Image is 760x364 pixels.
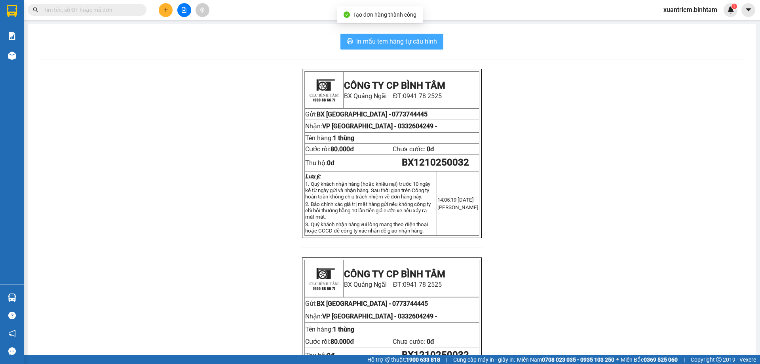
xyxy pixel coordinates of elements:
button: printerIn mẫu tem hàng tự cấu hình [340,34,443,50]
span: 1 [733,4,735,9]
span: BX Quảng Ngãi ĐT: [28,28,110,43]
span: Thu hộ: [305,352,334,359]
span: question-circle [8,312,16,319]
button: aim [196,3,209,17]
span: VP [GEOGRAPHIC_DATA] - [322,122,437,130]
img: logo [306,261,342,296]
span: check-circle [344,11,350,18]
span: ⚪️ [616,358,619,361]
sup: 1 [731,4,737,9]
span: Hỗ trợ kỹ thuật: [367,355,440,364]
span: 1. Quý khách nhận hàng (hoặc khiếu nại) trước 10 ngày kể từ ngày gửi và nhận hàng. Sau thời gian ... [305,181,430,200]
span: Nhận: [305,122,437,130]
span: Thu hộ: [305,159,334,167]
span: 1 thùng [333,326,354,333]
button: file-add [177,3,191,17]
span: [PERSON_NAME] [437,204,479,210]
img: logo [3,6,27,42]
span: 0đ [427,338,434,345]
span: 0332604249 - [398,122,437,130]
span: 2. Bảo chính xác giá trị mặt hàng gửi nếu không công ty chỉ bồi thường bằng 10 lần tiền giá cước ... [305,201,431,220]
span: 80.000đ [331,338,354,345]
span: Cung cấp máy in - giấy in: [453,355,515,364]
img: warehouse-icon [8,51,16,60]
strong: 0708 023 035 - 0935 103 250 [542,356,614,363]
span: copyright [716,357,722,362]
span: | [446,355,447,364]
span: 0796730575 - [74,56,114,64]
span: BX1210250032 [402,349,469,360]
span: BX1210250032 [402,157,469,168]
img: warehouse-icon [8,293,16,302]
span: Nhận: [3,56,114,64]
strong: CÔNG TY CP BÌNH TÂM [28,4,107,27]
img: solution-icon [8,32,16,40]
span: aim [199,7,205,13]
span: 0941 78 2525 [403,92,442,100]
span: Gửi: [3,46,15,53]
span: | [684,355,685,364]
strong: 0đ [327,352,334,359]
span: 80.000đ [331,145,354,153]
img: logo-vxr [7,5,17,17]
span: notification [8,330,16,337]
strong: 0369 525 060 [644,356,678,363]
strong: 1900 633 818 [406,356,440,363]
span: caret-down [745,6,752,13]
input: Tìm tên, số ĐT hoặc mã đơn [44,6,137,14]
strong: CÔNG TY CP BÌNH TÂM [344,80,445,91]
span: 1 thùng [333,134,354,142]
span: file-add [181,7,187,13]
span: message [8,347,16,355]
span: 3. Quý khách nhận hàng vui lòng mang theo điện thoại hoặc CCCD đề công ty xác nhận để giao nhận h... [305,221,427,234]
span: xuantriem.binhtam [657,5,724,15]
span: Cước rồi: [305,145,354,153]
span: 0773744445 [392,300,428,307]
span: BX Miền Đông cũ - [20,56,114,64]
strong: 0đ [327,159,334,167]
span: 0đ [427,145,434,153]
span: BX Quảng Ngãi ĐT: [344,92,442,100]
span: 0332604249 - [398,313,437,320]
strong: CÔNG TY CP BÌNH TÂM [344,269,445,280]
span: plus [163,7,169,13]
span: Miền Nam [517,355,614,364]
strong: Lưu ý: [305,173,321,179]
span: 14:05:19 [DATE] [437,197,474,203]
span: Miền Bắc [621,355,678,364]
span: Nhận: [305,313,437,320]
span: Gửi: [305,111,317,118]
span: 0941 78 2525 [28,28,110,43]
span: BX [GEOGRAPHIC_DATA] - [317,300,428,307]
img: logo [306,72,342,108]
button: plus [159,3,173,17]
span: Cước rồi: [305,338,354,345]
img: icon-new-feature [727,6,734,13]
span: BX Quảng Ngãi ĐT: [344,281,442,288]
span: Tên hàng: [305,134,354,142]
span: Chưa cước: [393,145,434,153]
span: Chưa cước: [393,338,434,345]
span: VP [GEOGRAPHIC_DATA] - [322,313,437,320]
span: BX [GEOGRAPHIC_DATA] - [317,111,391,118]
span: 0773744445 [392,111,427,118]
button: caret-down [741,3,755,17]
span: Gửi: [305,300,428,307]
span: search [33,7,38,13]
span: 0941 78 2525 [403,281,442,288]
span: In mẫu tem hàng tự cấu hình [356,36,437,46]
span: BX [GEOGRAPHIC_DATA] - [15,46,89,53]
span: printer [347,38,353,46]
span: Tên hàng: [305,326,354,333]
span: Tạo đơn hàng thành công [353,11,416,18]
